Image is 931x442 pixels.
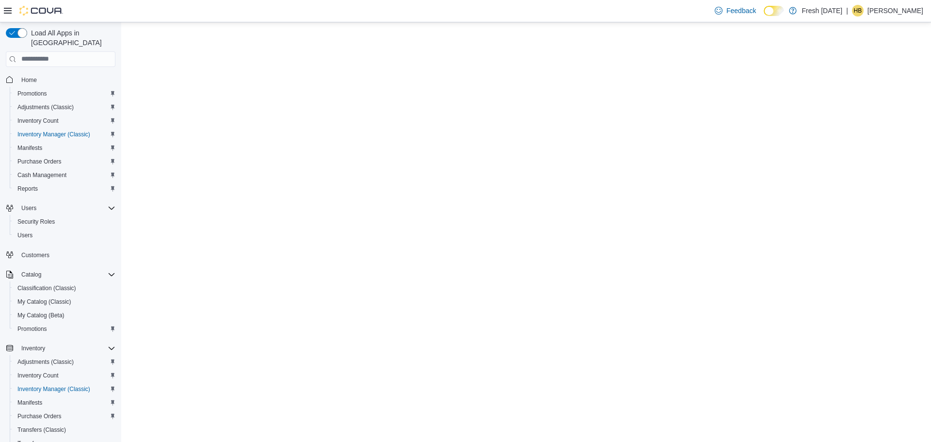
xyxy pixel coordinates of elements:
[21,271,41,278] span: Catalog
[17,185,38,193] span: Reports
[867,5,923,16] p: [PERSON_NAME]
[14,370,115,381] span: Inventory Count
[14,229,115,241] span: Users
[852,5,864,16] div: Harley Bialczyk
[711,1,760,20] a: Feedback
[14,296,115,308] span: My Catalog (Classic)
[17,399,42,407] span: Manifests
[10,155,119,168] button: Purchase Orders
[14,397,46,409] a: Manifests
[10,295,119,309] button: My Catalog (Classic)
[21,251,49,259] span: Customers
[14,169,70,181] a: Cash Management
[17,269,45,280] button: Catalog
[17,358,74,366] span: Adjustments (Classic)
[14,156,65,167] a: Purchase Orders
[10,409,119,423] button: Purchase Orders
[14,142,46,154] a: Manifests
[27,28,115,48] span: Load All Apps in [GEOGRAPHIC_DATA]
[14,229,36,241] a: Users
[17,74,115,86] span: Home
[17,249,115,261] span: Customers
[17,202,40,214] button: Users
[802,5,842,16] p: Fresh [DATE]
[14,397,115,409] span: Manifests
[10,141,119,155] button: Manifests
[17,171,66,179] span: Cash Management
[14,183,115,195] span: Reports
[14,129,94,140] a: Inventory Manager (Classic)
[14,370,63,381] a: Inventory Count
[17,385,90,393] span: Inventory Manager (Classic)
[14,410,65,422] a: Purchase Orders
[17,269,115,280] span: Catalog
[2,201,119,215] button: Users
[14,383,115,395] span: Inventory Manager (Classic)
[17,202,115,214] span: Users
[14,424,115,436] span: Transfers (Classic)
[17,158,62,165] span: Purchase Orders
[10,168,119,182] button: Cash Management
[17,372,59,379] span: Inventory Count
[14,216,59,228] a: Security Roles
[21,344,45,352] span: Inventory
[10,396,119,409] button: Manifests
[17,231,32,239] span: Users
[17,249,53,261] a: Customers
[10,114,119,128] button: Inventory Count
[14,383,94,395] a: Inventory Manager (Classic)
[14,183,42,195] a: Reports
[14,356,115,368] span: Adjustments (Classic)
[10,182,119,196] button: Reports
[10,423,119,437] button: Transfers (Classic)
[10,281,119,295] button: Classification (Classic)
[17,298,71,306] span: My Catalog (Classic)
[17,90,47,98] span: Promotions
[854,5,862,16] span: HB
[17,343,49,354] button: Inventory
[17,218,55,226] span: Security Roles
[14,142,115,154] span: Manifests
[14,129,115,140] span: Inventory Manager (Classic)
[17,117,59,125] span: Inventory Count
[17,343,115,354] span: Inventory
[764,6,784,16] input: Dark Mode
[10,309,119,322] button: My Catalog (Beta)
[10,215,119,229] button: Security Roles
[14,310,115,321] span: My Catalog (Beta)
[14,88,51,99] a: Promotions
[846,5,848,16] p: |
[14,323,115,335] span: Promotions
[17,284,76,292] span: Classification (Classic)
[19,6,63,16] img: Cova
[10,229,119,242] button: Users
[14,216,115,228] span: Security Roles
[14,101,115,113] span: Adjustments (Classic)
[10,87,119,100] button: Promotions
[17,412,62,420] span: Purchase Orders
[14,296,75,308] a: My Catalog (Classic)
[21,76,37,84] span: Home
[726,6,756,16] span: Feedback
[10,382,119,396] button: Inventory Manager (Classic)
[17,426,66,434] span: Transfers (Classic)
[14,323,51,335] a: Promotions
[14,101,78,113] a: Adjustments (Classic)
[17,311,64,319] span: My Catalog (Beta)
[14,310,68,321] a: My Catalog (Beta)
[10,100,119,114] button: Adjustments (Classic)
[14,115,63,127] a: Inventory Count
[2,73,119,87] button: Home
[14,424,70,436] a: Transfers (Classic)
[14,282,115,294] span: Classification (Classic)
[10,369,119,382] button: Inventory Count
[2,248,119,262] button: Customers
[17,74,41,86] a: Home
[10,322,119,336] button: Promotions
[2,268,119,281] button: Catalog
[17,144,42,152] span: Manifests
[14,88,115,99] span: Promotions
[17,103,74,111] span: Adjustments (Classic)
[14,115,115,127] span: Inventory Count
